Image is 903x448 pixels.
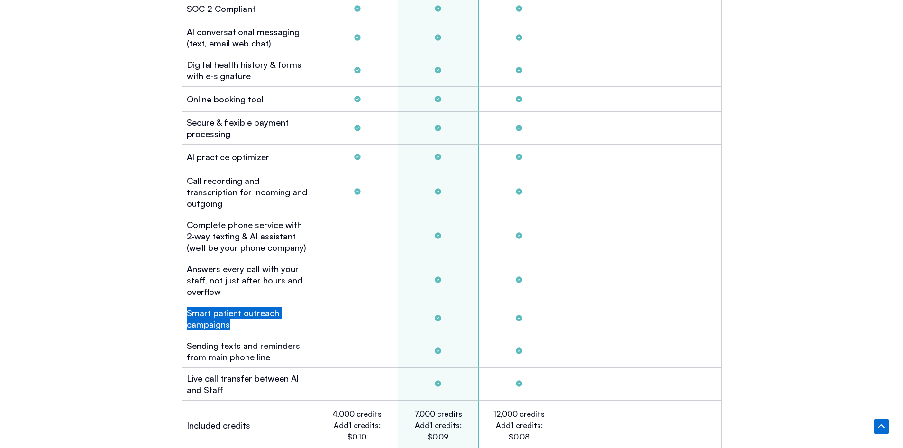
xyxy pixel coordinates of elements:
h2: Digital health history & forms with e-signature [187,59,312,82]
h2: Included credits [187,420,250,431]
h2: Call recording and transcription for incoming and outgoing [187,175,312,209]
h2: Smart patient outreach campaigns [187,307,312,330]
h2: Online booking tool [187,93,264,105]
h2: Secure & flexible payment processing [187,117,312,139]
h2: Al practice optimizer [187,151,269,163]
h2: 4,000 credits Add'l credits: $0.10 [331,408,383,442]
h2: 7,000 credits Add'l credits: $0.09 [412,408,464,442]
h2: Answers every call with your staff, not just after hours and overflow [187,263,312,297]
h2: Al conversational messaging (text, email web chat) [187,26,312,49]
h2: Live call transfer between Al and Staff [187,373,312,395]
h2: Complete phone service with 2-way texting & AI assistant (we’ll be your phone company) [187,219,312,253]
h2: SOC 2 Compliant [187,3,255,14]
h2: Sending texts and reminders from main phone line [187,340,312,363]
h2: 12,000 credits Add'l credits: $0.08 [493,408,545,442]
